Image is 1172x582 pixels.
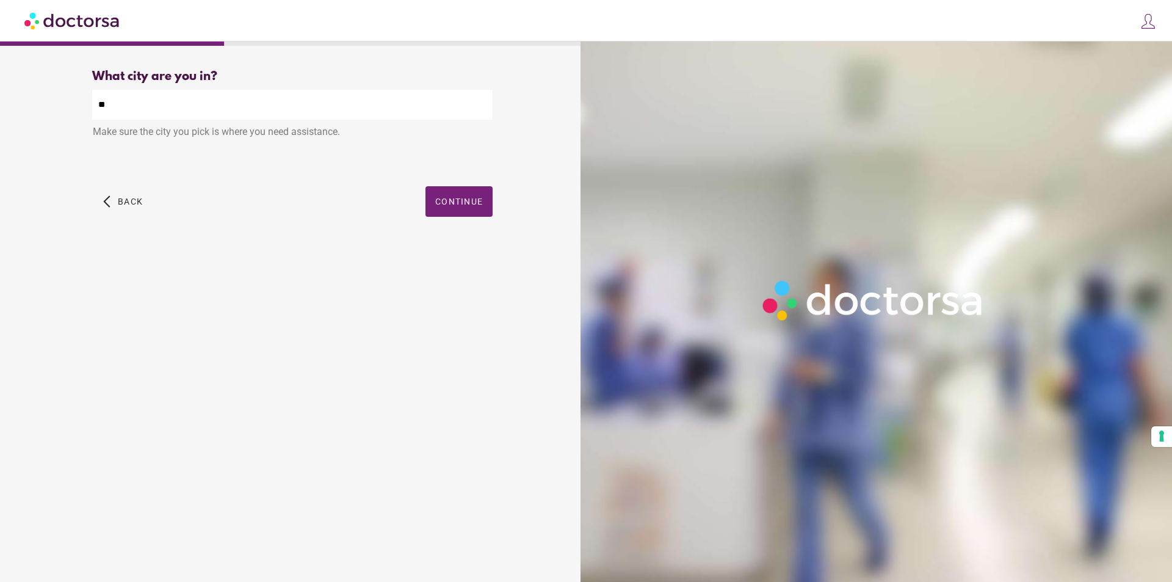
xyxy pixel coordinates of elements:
span: Back [118,197,143,206]
span: Continue [435,197,483,206]
img: icons8-customer-100.png [1140,13,1157,30]
div: Make sure the city you pick is where you need assistance. [92,120,493,147]
button: arrow_back_ios Back [98,186,148,217]
img: Doctorsa.com [24,7,121,34]
button: Continue [425,186,493,217]
img: Logo-Doctorsa-trans-White-partial-flat.png [756,274,991,327]
button: Your consent preferences for tracking technologies [1151,426,1172,447]
div: What city are you in? [92,70,493,84]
